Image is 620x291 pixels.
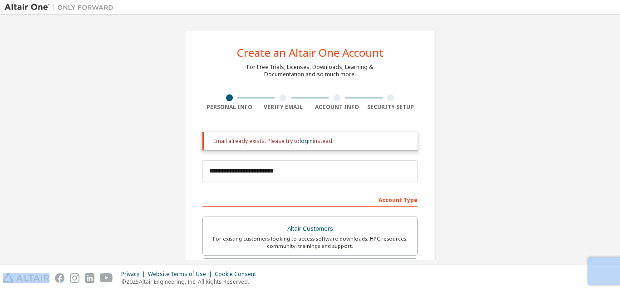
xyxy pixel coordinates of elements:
img: linkedin.svg [85,273,94,283]
div: Account Info [310,104,364,111]
div: Personal Info [202,104,256,111]
div: For existing customers looking to access software downloads, HPC resources, community, trainings ... [208,235,412,250]
div: Altair Customers [208,222,412,235]
img: instagram.svg [70,273,79,283]
div: Privacy [121,271,148,278]
div: Verify Email [256,104,310,111]
img: altair_logo.svg [3,273,49,283]
div: Account Type [202,192,418,207]
div: Email already exists. Please try to instead. [213,138,410,145]
div: Website Terms of Use [148,271,215,278]
p: © 2025 Altair Engineering, Inc. All Rights Reserved. [121,278,261,286]
img: facebook.svg [55,273,64,283]
a: login [300,137,313,145]
div: Security Setup [364,104,418,111]
img: Altair One [5,3,118,12]
div: Cookie Consent [215,271,261,278]
div: Create an Altair One Account [237,47,384,58]
img: youtube.svg [100,273,113,283]
div: For Free Trials, Licenses, Downloads, Learning & Documentation and so much more. [247,64,373,78]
